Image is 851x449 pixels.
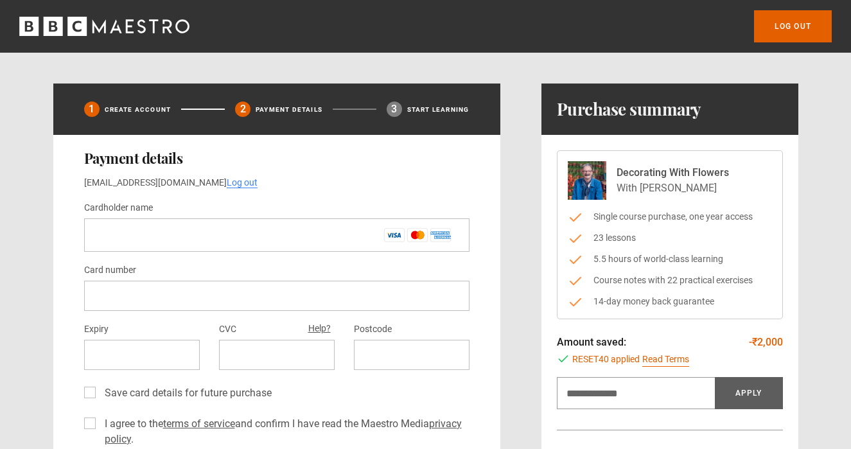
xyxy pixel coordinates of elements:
[749,335,783,350] p: -₹2,000
[84,176,469,189] p: [EMAIL_ADDRESS][DOMAIN_NAME]
[617,165,729,180] p: Decorating With Flowers
[715,377,783,409] button: Apply
[100,385,272,401] label: Save card details for future purchase
[568,231,772,245] li: 23 lessons
[105,418,462,445] a: privacy policy
[387,101,402,117] div: 3
[84,322,109,337] label: Expiry
[84,200,153,216] label: Cardholder name
[235,101,250,117] div: 2
[617,180,729,196] p: With [PERSON_NAME]
[227,177,258,188] a: Log out
[364,349,459,361] iframe: Secure payment input frame
[407,105,469,114] p: Start learning
[19,17,189,36] svg: BBC Maestro
[84,150,469,166] h2: Payment details
[568,274,772,287] li: Course notes with 22 practical exercises
[568,210,772,224] li: Single course purchase, one year access
[642,353,689,367] a: Read Terms
[754,10,832,42] a: Log out
[557,99,701,119] h1: Purchase summary
[100,416,469,447] label: I agree to the and confirm I have read the Maestro Media .
[256,105,322,114] p: Payment details
[229,349,324,361] iframe: Secure payment input frame
[304,321,335,337] button: Help?
[94,349,189,361] iframe: Secure payment input frame
[557,335,626,350] p: Amount saved:
[568,295,772,308] li: 14-day money back guarantee
[219,322,236,337] label: CVC
[105,105,171,114] p: Create Account
[354,322,392,337] label: Postcode
[572,353,640,367] span: RESET40 applied
[84,101,100,117] div: 1
[163,418,235,430] a: terms of service
[94,290,459,302] iframe: Secure payment input frame
[568,252,772,266] li: 5.5 hours of world-class learning
[84,263,136,278] label: Card number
